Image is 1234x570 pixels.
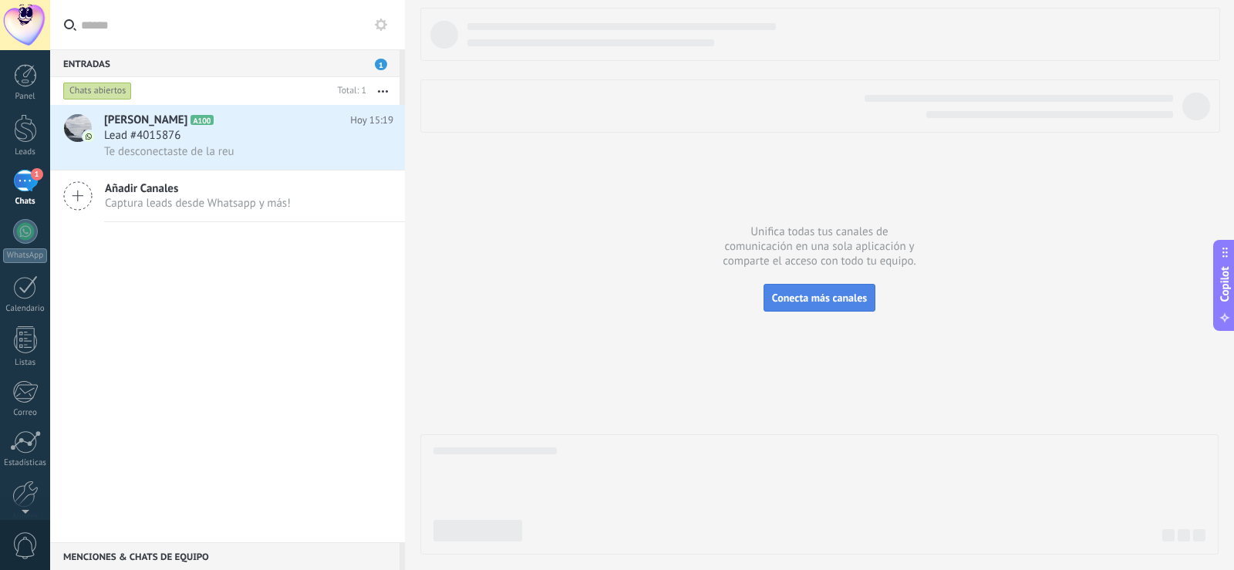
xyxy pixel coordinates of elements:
div: Chats [3,197,48,207]
button: Conecta más canales [764,284,875,312]
div: Listas [3,358,48,368]
span: Hoy 15:19 [350,113,393,128]
span: Te desconectaste de la reu [104,144,234,159]
div: Entradas [50,49,400,77]
span: A100 [190,115,213,125]
div: Total: 1 [332,83,366,99]
span: 1 [31,168,43,180]
div: Chats abiertos [63,82,132,100]
span: 1 [375,59,387,70]
span: Lead #4015876 [104,128,180,143]
div: Leads [3,147,48,157]
div: WhatsApp [3,248,47,263]
span: Conecta más canales [772,291,867,305]
img: icon [83,131,94,142]
div: Correo [3,408,48,418]
div: Menciones & Chats de equipo [50,542,400,570]
div: Panel [3,92,48,102]
span: Añadir Canales [105,181,291,196]
div: Calendario [3,304,48,314]
span: [PERSON_NAME] [104,113,187,128]
div: Estadísticas [3,458,48,468]
span: Copilot [1217,266,1232,302]
button: Más [366,77,400,105]
a: avataricon[PERSON_NAME]A100Hoy 15:19Lead #4015876Te desconectaste de la reu [50,105,405,170]
span: Captura leads desde Whatsapp y más! [105,196,291,211]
